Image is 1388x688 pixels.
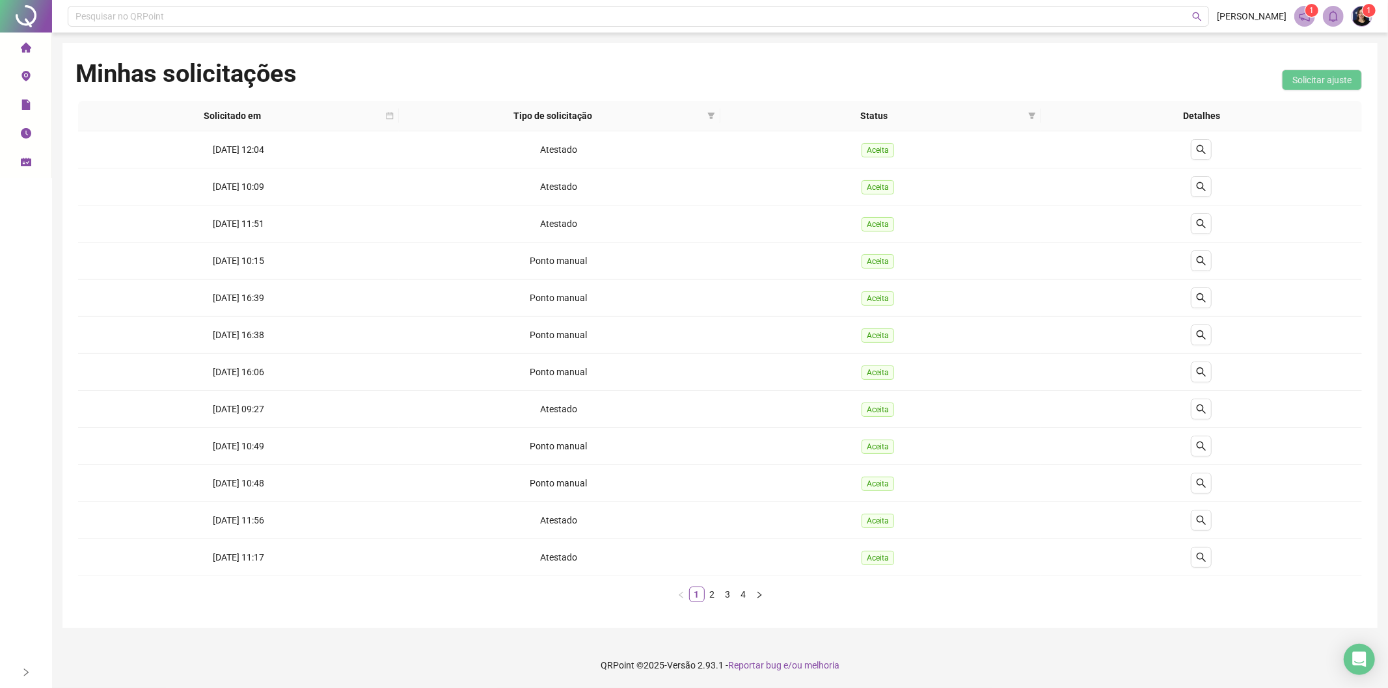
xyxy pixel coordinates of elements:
span: Aceita [862,440,894,454]
span: search [1196,515,1206,525]
span: Aceita [862,291,894,306]
span: [DATE] 16:39 [213,293,264,303]
span: Atestado [540,218,577,229]
button: right [752,587,767,602]
span: search [1192,12,1202,21]
li: Página anterior [674,587,689,602]
span: Aceita [862,477,894,491]
span: filter [1028,112,1036,120]
h1: Minhas solicitações [75,59,297,88]
span: Ponto manual [530,367,587,377]
span: Versão [667,660,696,670]
span: Ponto manual [530,330,587,340]
span: notification [1299,10,1311,22]
span: Atestado [540,144,577,155]
span: file [21,94,31,120]
span: Ponto manual [530,478,587,488]
span: search [1196,144,1206,155]
span: Aceita [862,328,894,343]
span: search [1196,218,1206,229]
span: 1 [1367,6,1372,15]
span: Tipo de solicitação [404,109,701,123]
span: [DATE] 16:06 [213,367,264,377]
span: Aceita [862,180,894,194]
span: right [21,668,31,677]
img: 65001 [1352,7,1372,26]
span: calendar [386,112,394,120]
span: [DATE] 12:04 [213,144,264,155]
a: 2 [705,587,720,602]
span: Status [726,109,1023,123]
span: search [1196,404,1206,414]
span: search [1196,441,1206,451]
span: Atestado [540,404,577,414]
span: 1 [1310,6,1314,15]
span: [DATE] 10:09 [213,181,264,192]
span: Reportar bug e/ou melhoria [728,660,839,670]
span: filter [705,106,718,126]
span: search [1196,552,1206,562]
span: Solicitado em [83,109,381,123]
span: Atestado [540,515,577,525]
span: clock-circle [21,122,31,148]
span: Ponto manual [530,293,587,303]
span: Ponto manual [530,441,587,451]
button: Solicitar ajuste [1282,70,1362,90]
span: [PERSON_NAME] [1217,9,1286,23]
li: 3 [720,587,736,602]
a: 1 [690,587,704,602]
span: search [1196,478,1206,488]
span: calendar [383,106,396,126]
span: [DATE] 09:27 [213,404,264,414]
span: Atestado [540,552,577,562]
span: Aceita [862,365,894,380]
span: search [1196,181,1206,192]
a: 4 [737,587,751,602]
span: environment [21,65,31,91]
span: search [1196,330,1206,340]
span: [DATE] 10:48 [213,478,264,488]
span: right [755,591,763,599]
div: Open Intercom Messenger [1344,644,1375,675]
span: Solicitar ajuste [1292,73,1352,87]
span: filter [707,112,715,120]
span: search [1196,293,1206,303]
span: schedule [21,151,31,177]
span: search [1196,256,1206,266]
span: [DATE] 10:15 [213,256,264,266]
span: Atestado [540,181,577,192]
span: bell [1327,10,1339,22]
footer: QRPoint © 2025 - 2.93.1 - [52,642,1388,688]
span: Aceita [862,514,894,528]
span: Ponto manual [530,256,587,266]
span: left [677,591,685,599]
span: [DATE] 10:49 [213,441,264,451]
span: [DATE] 11:56 [213,515,264,525]
a: 3 [721,587,735,602]
span: [DATE] 16:38 [213,330,264,340]
span: Aceita [862,143,894,157]
span: Aceita [862,254,894,269]
span: [DATE] 11:51 [213,218,264,229]
li: Próxima página [752,587,767,602]
span: Aceita [862,403,894,417]
sup: 1 [1305,4,1318,17]
span: search [1196,367,1206,377]
span: home [21,36,31,62]
button: left [674,587,689,602]
span: Aceita [862,551,894,565]
li: 1 [689,587,705,602]
span: filter [1026,106,1039,126]
sup: Atualize o seu contato no menu Meus Dados [1363,4,1376,17]
th: Detalhes [1041,101,1362,131]
span: Aceita [862,217,894,232]
span: [DATE] 11:17 [213,552,264,562]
